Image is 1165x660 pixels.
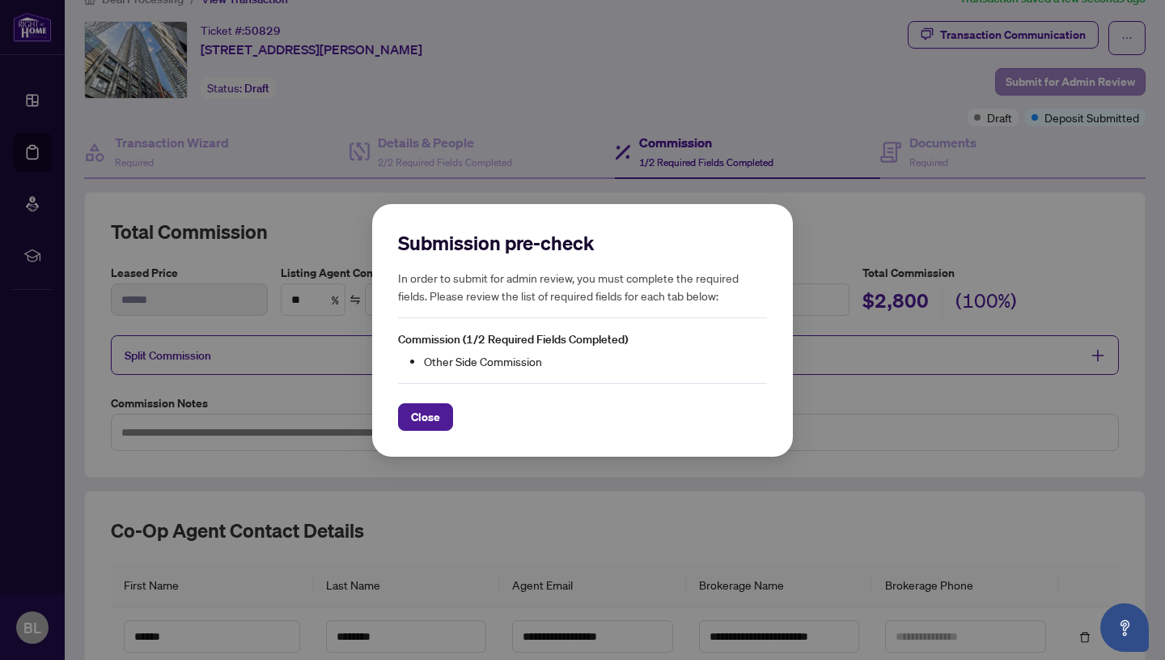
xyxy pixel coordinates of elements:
[1100,603,1149,652] button: Open asap
[398,332,628,347] span: Commission (1/2 Required Fields Completed)
[398,230,767,256] h2: Submission pre-check
[411,403,440,429] span: Close
[398,269,767,304] h5: In order to submit for admin review, you must complete the required fields. Please review the lis...
[398,402,453,430] button: Close
[424,351,767,369] li: Other Side Commission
